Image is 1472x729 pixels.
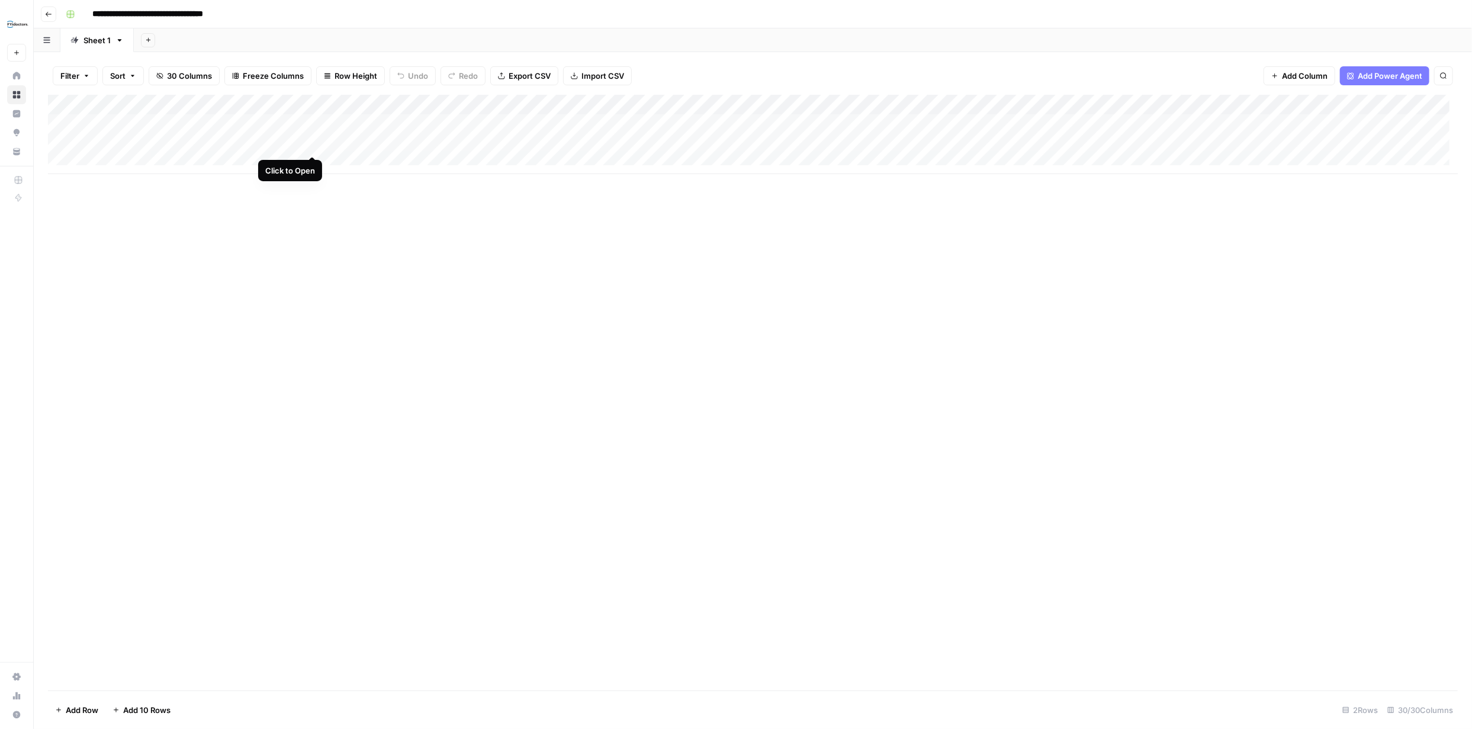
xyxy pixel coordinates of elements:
[7,705,26,724] button: Help + Support
[390,66,436,85] button: Undo
[133,70,195,78] div: Keywords by Traffic
[167,70,212,82] span: 30 Columns
[102,66,144,85] button: Sort
[509,70,551,82] span: Export CSV
[105,701,178,720] button: Add 10 Rows
[490,66,558,85] button: Export CSV
[1340,66,1429,85] button: Add Power Agent
[149,66,220,85] button: 30 Columns
[1264,66,1335,85] button: Add Column
[7,104,26,123] a: Insights
[31,31,130,40] div: Domain: [DOMAIN_NAME]
[7,667,26,686] a: Settings
[459,70,478,82] span: Redo
[408,70,428,82] span: Undo
[581,70,624,82] span: Import CSV
[7,14,28,35] img: FYidoctors Logo
[441,66,486,85] button: Redo
[53,66,98,85] button: Filter
[120,69,129,78] img: tab_keywords_by_traffic_grey.svg
[265,165,315,176] div: Click to Open
[19,31,28,40] img: website_grey.svg
[224,66,311,85] button: Freeze Columns
[7,9,26,39] button: Workspace: FYidoctors
[316,66,385,85] button: Row Height
[1282,70,1328,82] span: Add Column
[243,70,304,82] span: Freeze Columns
[7,66,26,85] a: Home
[123,704,171,716] span: Add 10 Rows
[335,70,377,82] span: Row Height
[1383,701,1458,720] div: 30/30 Columns
[19,19,28,28] img: logo_orange.svg
[7,123,26,142] a: Opportunities
[60,70,79,82] span: Filter
[33,19,58,28] div: v 4.0.25
[7,85,26,104] a: Browse
[563,66,632,85] button: Import CSV
[7,142,26,161] a: Your Data
[7,686,26,705] a: Usage
[60,28,134,52] a: Sheet 1
[47,70,106,78] div: Domain Overview
[48,701,105,720] button: Add Row
[66,704,98,716] span: Add Row
[1338,701,1383,720] div: 2 Rows
[34,69,44,78] img: tab_domain_overview_orange.svg
[1358,70,1422,82] span: Add Power Agent
[83,34,111,46] div: Sheet 1
[110,70,126,82] span: Sort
